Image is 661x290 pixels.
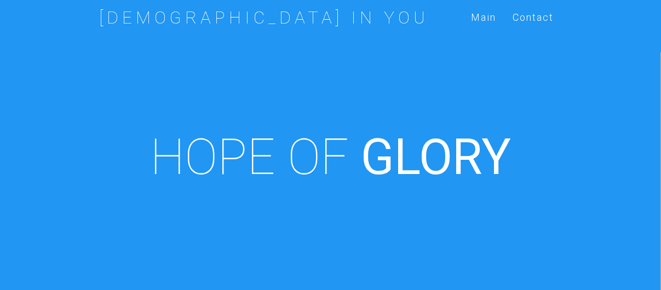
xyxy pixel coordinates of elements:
i: Y [481,127,511,187]
i: G [361,127,394,187]
i: L [394,127,419,187]
span: HOPE OF [150,127,349,187]
i: R [452,127,481,187]
i: O [419,127,452,187]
